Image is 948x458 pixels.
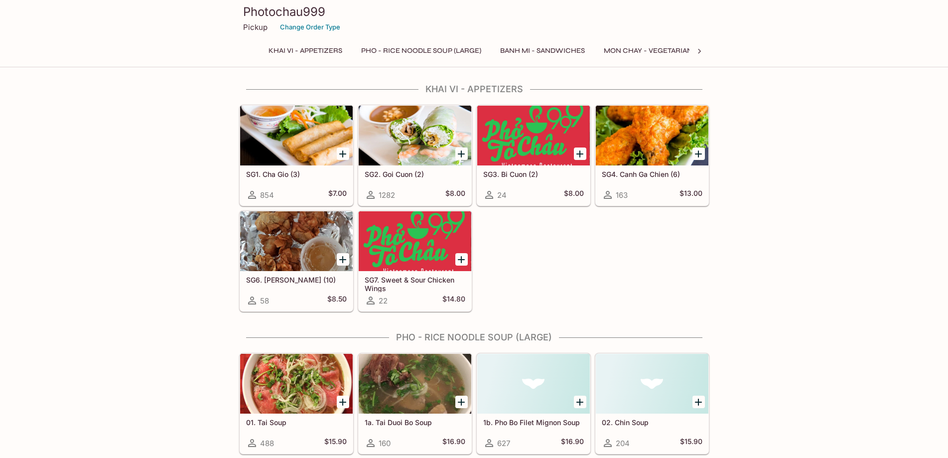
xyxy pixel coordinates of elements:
a: SG4. Canh Ga Chien (6)163$13.00 [595,105,709,206]
a: SG2. Goi Cuon (2)1282$8.00 [358,105,472,206]
a: SG1. Cha Gio (3)854$7.00 [240,105,353,206]
h5: SG4. Canh Ga Chien (6) [602,170,702,178]
span: 1282 [379,190,395,200]
span: 488 [260,439,274,448]
h5: SG3. Bi Cuon (2) [483,170,584,178]
div: 02. Chin Soup [596,354,708,414]
button: Banh Mi - Sandwiches [495,44,590,58]
span: 854 [260,190,274,200]
a: 1a. Tai Duoi Bo Soup160$16.90 [358,353,472,454]
h5: SG2. Goi Cuon (2) [365,170,465,178]
h5: $8.50 [327,295,347,306]
button: Change Order Type [275,19,345,35]
button: Add 02. Chin Soup [692,396,705,408]
h5: $8.00 [445,189,465,201]
h5: SG1. Cha Gio (3) [246,170,347,178]
h5: $14.80 [442,295,465,306]
h5: $15.90 [324,437,347,449]
h5: $13.00 [679,189,702,201]
h5: $7.00 [328,189,347,201]
button: Add 01. Tai Soup [337,396,349,408]
div: SG4. Canh Ga Chien (6) [596,106,708,165]
span: 163 [616,190,628,200]
button: Add 1b. Pho Bo Filet Mignon Soup [574,396,586,408]
button: Pho - Rice Noodle Soup (Large) [356,44,487,58]
span: 24 [497,190,507,200]
div: SG3. Bi Cuon (2) [477,106,590,165]
button: Add SG6. Hoanh Thanh Chien (10) [337,253,349,266]
span: 160 [379,439,391,448]
h3: Photochau999 [243,4,705,19]
p: Pickup [243,22,268,32]
span: 58 [260,296,269,305]
div: 01. Tai Soup [240,354,353,414]
span: 22 [379,296,388,305]
h5: $15.90 [680,437,702,449]
div: SG7. Sweet & Sour Chicken Wings [359,211,471,271]
div: SG6. Hoanh Thanh Chien (10) [240,211,353,271]
button: Add SG2. Goi Cuon (2) [455,148,468,160]
h5: $8.00 [564,189,584,201]
h4: Pho - Rice Noodle Soup (Large) [239,332,709,343]
button: Mon Chay - Vegetarian Entrees [598,44,731,58]
button: Add SG7. Sweet & Sour Chicken Wings [455,253,468,266]
button: Add 1a. Tai Duoi Bo Soup [455,396,468,408]
div: 1a. Tai Duoi Bo Soup [359,354,471,414]
a: SG3. Bi Cuon (2)24$8.00 [477,105,590,206]
span: 627 [497,439,510,448]
div: 1b. Pho Bo Filet Mignon Soup [477,354,590,414]
h4: Khai Vi - Appetizers [239,84,709,95]
div: SG1. Cha Gio (3) [240,106,353,165]
h5: $16.90 [442,437,465,449]
span: 204 [616,439,630,448]
h5: 01. Tai Soup [246,418,347,427]
h5: 1a. Tai Duoi Bo Soup [365,418,465,427]
a: 02. Chin Soup204$15.90 [595,353,709,454]
h5: 02. Chin Soup [602,418,702,427]
a: 01. Tai Soup488$15.90 [240,353,353,454]
h5: $16.90 [561,437,584,449]
a: SG6. [PERSON_NAME] (10)58$8.50 [240,211,353,311]
div: SG2. Goi Cuon (2) [359,106,471,165]
a: 1b. Pho Bo Filet Mignon Soup627$16.90 [477,353,590,454]
button: Khai Vi - Appetizers [263,44,348,58]
h5: SG7. Sweet & Sour Chicken Wings [365,276,465,292]
button: Add SG3. Bi Cuon (2) [574,148,586,160]
h5: 1b. Pho Bo Filet Mignon Soup [483,418,584,427]
a: SG7. Sweet & Sour Chicken Wings22$14.80 [358,211,472,311]
button: Add SG4. Canh Ga Chien (6) [692,148,705,160]
button: Add SG1. Cha Gio (3) [337,148,349,160]
h5: SG6. [PERSON_NAME] (10) [246,276,347,284]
